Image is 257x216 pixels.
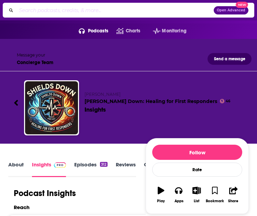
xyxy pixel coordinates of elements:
a: Credits [144,161,162,177]
div: Play [157,199,165,203]
div: 312 [100,162,108,167]
div: Search podcasts, credits, & more... [3,3,254,18]
div: Message your [17,52,53,58]
img: Podchaser Pro [54,162,66,168]
div: Apps [175,199,183,203]
button: Play [152,182,170,207]
button: Share [224,182,242,207]
div: Share [228,199,238,203]
div: Insights [85,106,106,113]
button: Send a message [208,53,252,65]
a: Reviews [116,161,136,177]
span: Monitoring [162,26,186,36]
span: [PERSON_NAME] [85,92,121,97]
span: New [236,2,248,8]
button: List [188,182,206,207]
a: Episodes312 [74,161,108,177]
h2: Reach [14,204,30,210]
input: Search podcasts, credits, & more... [16,5,214,16]
button: Apps [170,182,188,207]
span: Charts [126,26,141,36]
h1: Podcast Insights [14,188,76,198]
span: Podcasts [88,26,108,36]
div: List [194,199,199,203]
a: InsightsPodchaser Pro [32,161,66,177]
button: Bookmark [205,182,224,207]
button: open menu [70,25,108,37]
button: open menu [145,25,187,37]
div: Concierge Team [17,60,53,65]
div: Bookmark [206,199,224,203]
span: Open Advanced [217,9,245,12]
span: 46 [226,100,230,103]
button: Open AdvancedNew [214,6,248,14]
a: About [8,161,24,177]
div: Rate [152,163,242,177]
h2: [PERSON_NAME] Down: Healing for First Responders [85,92,243,104]
img: Shields Down: Healing for First Responders [25,81,78,134]
button: Follow [152,145,242,160]
a: Charts [108,25,140,37]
